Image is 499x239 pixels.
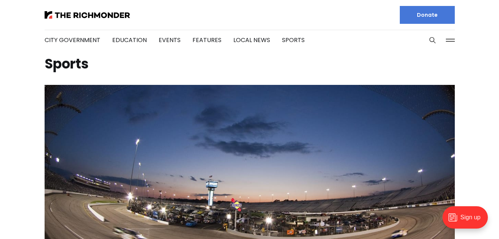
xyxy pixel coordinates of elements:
[400,6,455,24] a: Donate
[282,36,305,44] a: Sports
[427,35,438,46] button: Search this site
[159,36,181,44] a: Events
[45,36,100,44] a: City Government
[45,11,130,19] img: The Richmonder
[436,203,499,239] iframe: portal-trigger
[233,36,270,44] a: Local News
[45,58,455,70] h1: Sports
[112,36,147,44] a: Education
[192,36,221,44] a: Features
